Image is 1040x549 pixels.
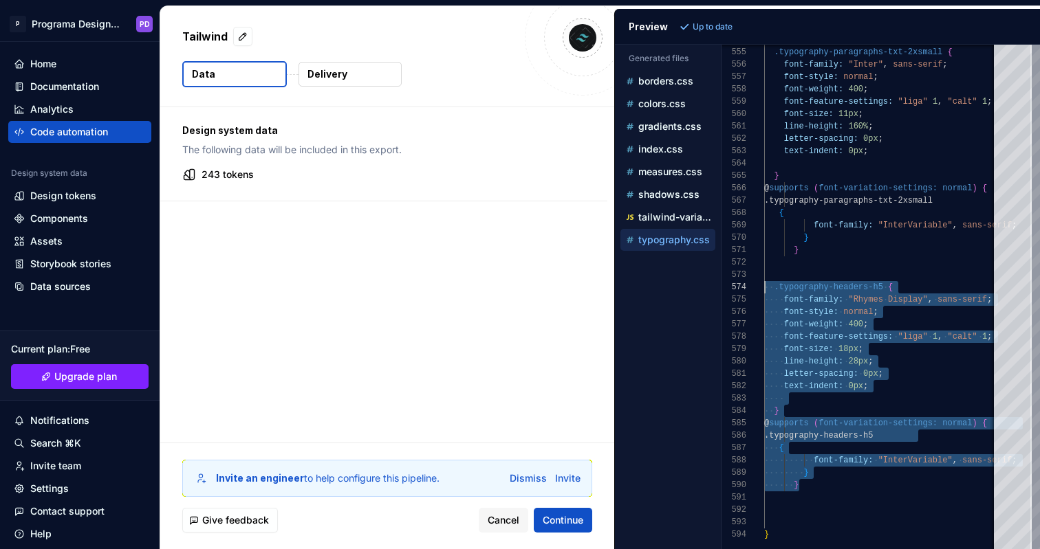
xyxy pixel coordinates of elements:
[858,344,863,354] span: ;
[534,508,592,533] button: Continue
[774,171,779,181] span: }
[764,418,769,428] span: @
[638,189,700,200] p: shadows.css
[722,343,746,355] div: 579
[843,307,873,317] span: normal
[8,185,151,207] a: Design tokens
[783,85,843,94] span: font-weight:
[972,418,977,428] span: )
[30,280,91,293] div: Data sources
[638,144,683,155] p: index.css
[30,234,63,248] div: Assets
[182,124,585,137] p: Design system data
[307,67,347,81] p: Delivery
[8,500,151,522] button: Contact support
[873,72,878,82] span: ;
[30,125,108,139] div: Code automation
[30,212,88,225] div: Components
[722,504,746,516] div: 592
[620,232,715,247] button: typography.css
[722,145,746,157] div: 563
[942,183,972,193] span: normal
[779,443,783,453] span: {
[774,282,882,292] span: .typography-headers-h5
[972,183,977,193] span: )
[848,122,868,131] span: 160%
[794,480,799,490] span: }
[947,97,977,107] span: "calt"
[898,97,927,107] span: "liga"
[783,72,838,82] span: font-style:
[722,170,746,182] div: 565
[30,257,111,271] div: Storybook stories
[8,121,151,143] a: Code automation
[878,134,882,144] span: ;
[182,61,287,87] button: Data
[783,369,858,379] span: letter-spacing:
[783,332,892,341] span: font-feature-settings:
[510,471,547,485] button: Dismiss
[629,20,668,34] div: Preview
[620,96,715,111] button: colors.css
[620,142,715,157] button: index.css
[722,269,746,281] div: 573
[774,406,779,416] span: }
[722,454,746,467] div: 588
[794,245,799,255] span: }
[938,97,942,107] span: ,
[927,295,932,304] span: ,
[722,194,746,207] div: 567
[722,380,746,392] div: 582
[769,418,809,428] span: supports
[722,232,746,244] div: 570
[863,369,878,379] span: 0px
[722,58,746,71] div: 556
[952,221,957,230] span: ,
[848,146,863,156] span: 0px
[722,318,746,330] div: 577
[638,234,710,245] p: typography.css
[779,208,783,218] span: {
[30,57,56,71] div: Home
[783,97,892,107] span: font-feature-settings:
[216,471,440,485] div: to help configure this pipeline.
[783,344,833,354] span: font-size:
[722,120,746,133] div: 561
[962,456,1012,465] span: sans-serif
[202,168,254,181] p: 243 tokens
[620,210,715,225] button: tailwind-variables.js
[722,355,746,368] div: 580
[30,102,74,116] div: Analytics
[620,164,715,179] button: measures.css
[938,332,942,341] span: ,
[932,332,937,341] span: 1
[952,456,957,465] span: ,
[783,357,843,366] span: line-height:
[479,508,528,533] button: Cancel
[942,418,972,428] span: normal
[638,98,686,109] p: colors.css
[722,528,746,541] div: 594
[863,146,868,156] span: ;
[982,97,986,107] span: 1
[722,46,746,58] div: 555
[962,221,1012,230] span: sans-serif
[814,183,819,193] span: (
[8,208,151,229] a: Components
[30,504,105,518] div: Contact support
[722,417,746,429] div: 585
[722,293,746,306] div: 575
[722,429,746,442] div: 586
[878,369,882,379] span: ;
[987,295,992,304] span: ;
[814,418,819,428] span: (
[722,108,746,120] div: 560
[620,187,715,202] button: shadows.css
[868,122,873,131] span: ;
[11,168,87,179] div: Design system data
[858,109,863,119] span: ;
[888,282,893,292] span: {
[722,157,746,170] div: 564
[8,76,151,98] a: Documentation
